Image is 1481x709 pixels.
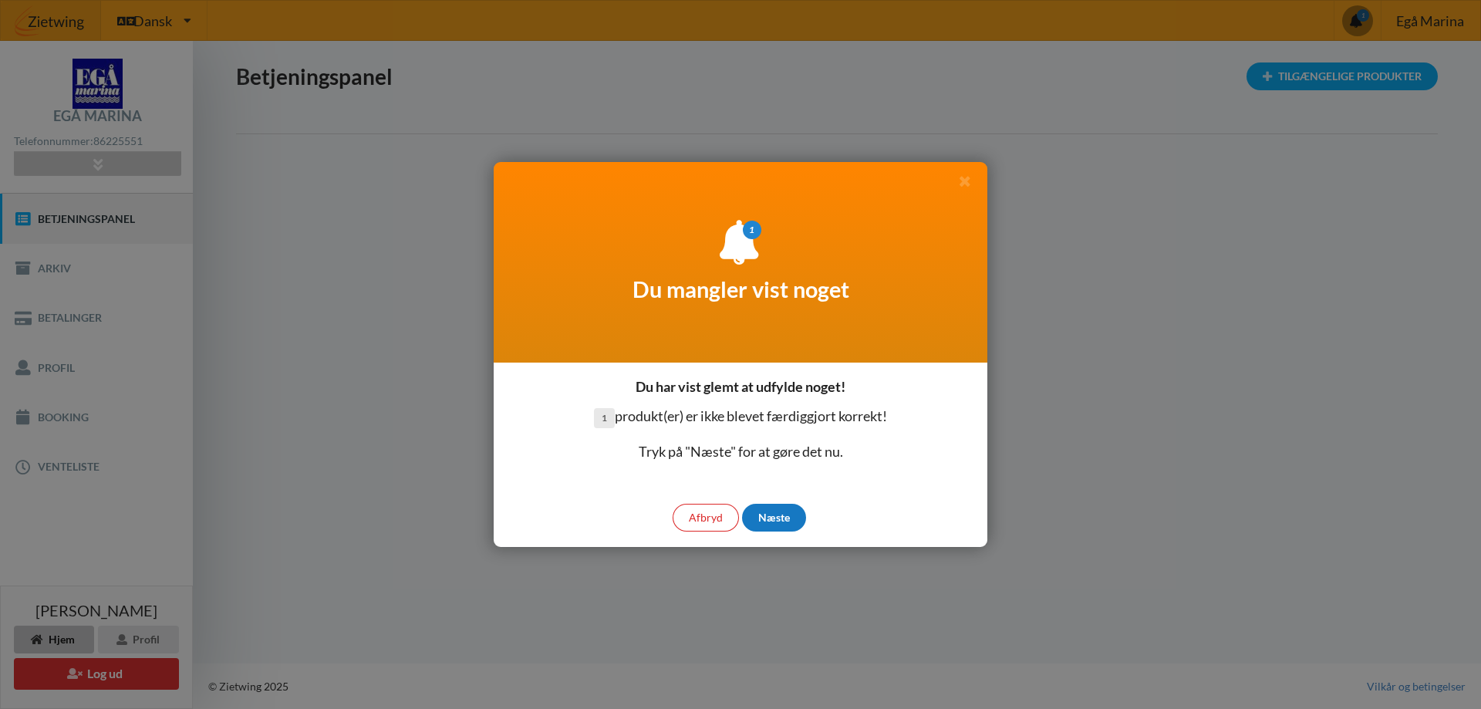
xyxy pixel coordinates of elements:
div: Du mangler vist noget [494,162,987,363]
span: 1 [594,408,615,428]
i: 1 [743,221,761,239]
h3: Du har vist glemt at udfylde noget! [636,378,845,396]
p: produkt(er) er ikke blevet færdiggjort korrekt! [594,407,887,428]
div: Næste [742,504,806,532]
p: Tryk på "Næste" for at gøre det nu. [594,442,887,462]
div: Afbryd [673,504,739,532]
